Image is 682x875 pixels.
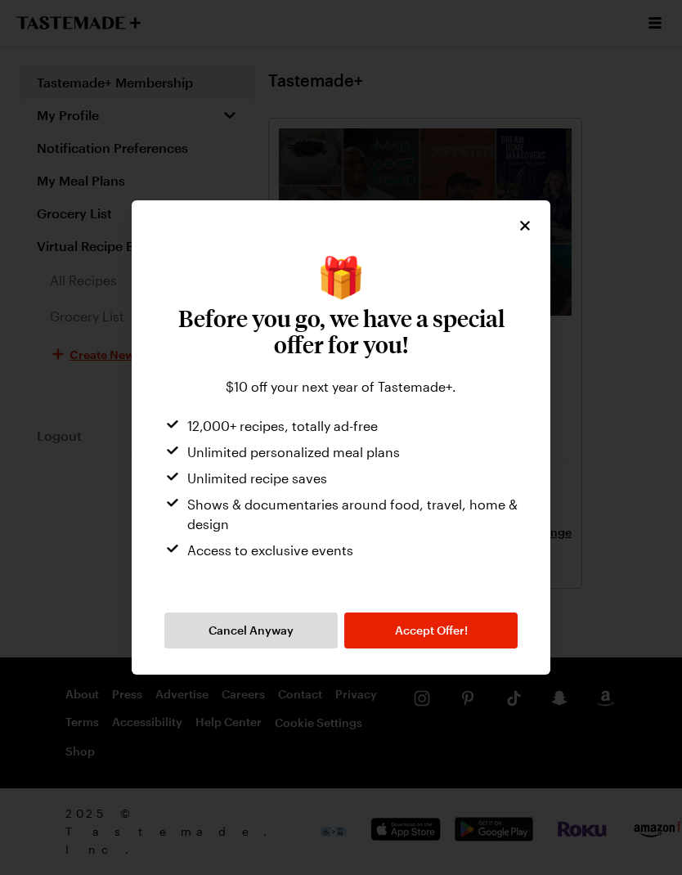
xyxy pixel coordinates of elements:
[516,217,534,235] button: Close
[344,612,518,648] button: Accept Offer!
[164,612,338,648] button: Cancel Anyway
[187,495,518,534] span: Shows & documentaries around food, travel, home & design
[187,541,353,560] span: Access to exclusive events
[187,469,327,488] span: Unlimited recipe saves
[164,377,518,397] div: $10 off your next year of Tastemade+.
[316,256,366,295] span: wrapped present emoji
[164,305,518,357] h3: Before you go, we have a special offer for you!
[395,622,468,639] span: Accept Offer!
[187,442,400,462] span: Unlimited personalized meal plans
[209,622,294,639] span: Cancel Anyway
[187,416,378,436] span: 12,000+ recipes, totally ad-free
